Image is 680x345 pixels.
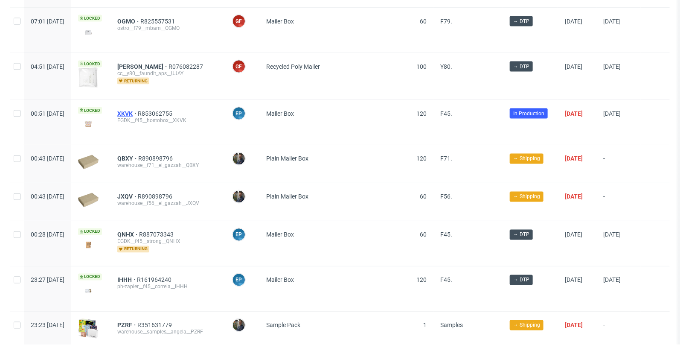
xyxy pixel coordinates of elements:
span: Recycled Poly Mailer [266,63,320,70]
span: → DTP [513,18,529,25]
img: sample-icon.16e107be6ad460a3e330.png [78,319,99,339]
a: IHHH [117,277,137,284]
span: returning [117,78,149,85]
span: [DATE] [565,277,582,284]
span: [DATE] [603,110,621,117]
span: 60 [420,18,427,25]
img: version_two_editor_design.png [78,240,99,251]
div: cc__y80__faundit_aps__UJAY [117,70,218,77]
img: plain-eco.9b3ba858dad33fd82c36.png [78,193,99,208]
img: version_two_editor_design [78,67,99,88]
span: 60 [420,231,427,238]
span: Mailer Box [266,110,294,117]
span: [DATE] [603,277,621,284]
a: [PERSON_NAME] [117,63,169,70]
span: Plain Mailer Box [266,155,308,162]
span: 04:51 [DATE] [31,63,64,70]
span: [DATE] [565,193,583,200]
figcaption: EP [233,229,245,241]
figcaption: GF [233,61,245,73]
img: Maciej Sobola [233,191,245,203]
div: EGDK__f45__hostobox__XKVK [117,117,218,124]
a: R161964240 [137,277,173,284]
span: F71. [440,155,452,162]
a: R890898796 [138,193,174,200]
img: Maciej Sobola [233,153,245,165]
span: [DATE] [603,231,621,238]
span: F45. [440,110,452,117]
span: 1 [423,322,427,329]
span: F79. [440,18,452,25]
img: version_two_editor_design [78,285,99,297]
span: 23:23 [DATE] [31,322,64,329]
span: [DATE] [603,63,621,70]
a: R887073343 [139,231,175,238]
a: PZRF [117,322,137,329]
span: [DATE] [565,110,583,117]
span: → Shipping [513,322,540,329]
span: F56. [440,193,452,200]
span: 07:01 [DATE] [31,18,64,25]
span: 00:28 [DATE] [31,231,64,238]
span: Locked [78,228,102,235]
span: R076082287 [169,63,205,70]
span: Sample Pack [266,322,300,329]
span: - [603,155,634,172]
span: 00:43 [DATE] [31,193,64,200]
span: [DATE] [565,231,582,238]
span: 00:51 [DATE] [31,110,64,117]
a: R825557531 [140,18,177,25]
span: F45. [440,231,452,238]
div: warehouse__f71__el_gazzah__QBXY [117,162,218,169]
span: 100 [416,63,427,70]
figcaption: EP [233,108,245,120]
img: plain-eco.9b3ba858dad33fd82c36.png [78,155,99,170]
span: 60 [420,193,427,200]
img: version_two_editor_design [78,118,99,130]
img: Maciej Sobola [233,319,245,331]
span: JXQV [117,193,138,200]
span: Y80. [440,63,452,70]
span: Mailer Box [266,231,294,238]
a: OGMO [117,18,140,25]
a: R853062755 [138,110,174,117]
span: → Shipping [513,155,540,163]
a: QNHX [117,231,139,238]
div: ostro__f79__mbam__OGMO [117,25,218,32]
figcaption: EP [233,274,245,286]
a: R351631779 [137,322,174,329]
span: Samples [440,322,463,329]
figcaption: GF [233,15,245,27]
span: 120 [416,110,427,117]
div: ph-zapier__f45__correia__IHHH [117,284,218,290]
img: version_two_editor_design.png [78,26,99,38]
div: warehouse__f56__el_gazzah__JXQV [117,200,218,207]
span: 120 [416,277,427,284]
div: warehouse__samples__angela__PZRF [117,329,218,336]
span: [DATE] [565,18,582,25]
span: Locked [78,15,102,22]
span: - [603,322,634,340]
div: EGDK__f45__strong__QNHX [117,238,218,245]
span: Mailer Box [266,18,294,25]
span: - [603,193,634,211]
span: Locked [78,107,102,114]
span: Locked [78,61,102,67]
span: [DATE] [565,322,583,329]
a: R890898796 [138,155,174,162]
a: QBXY [117,155,138,162]
span: 120 [416,155,427,162]
span: → DTP [513,231,529,239]
span: In Production [513,110,544,117]
span: → DTP [513,63,529,70]
a: XKVK [117,110,138,117]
